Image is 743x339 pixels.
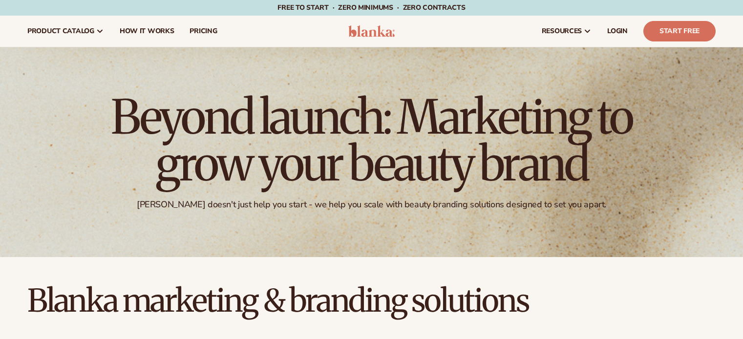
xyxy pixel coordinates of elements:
h1: Beyond launch: Marketing to grow your beauty brand [103,94,640,187]
a: Start Free [643,21,716,41]
a: resources [534,16,599,47]
span: LOGIN [607,27,628,35]
a: product catalog [20,16,112,47]
span: product catalog [27,27,94,35]
a: pricing [182,16,225,47]
div: [PERSON_NAME] doesn't just help you start - we help you scale with beauty branding solutions desi... [137,199,606,210]
span: How It Works [120,27,174,35]
img: logo [348,25,395,37]
span: pricing [190,27,217,35]
span: Free to start · ZERO minimums · ZERO contracts [277,3,465,12]
a: LOGIN [599,16,636,47]
span: resources [542,27,582,35]
a: How It Works [112,16,182,47]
